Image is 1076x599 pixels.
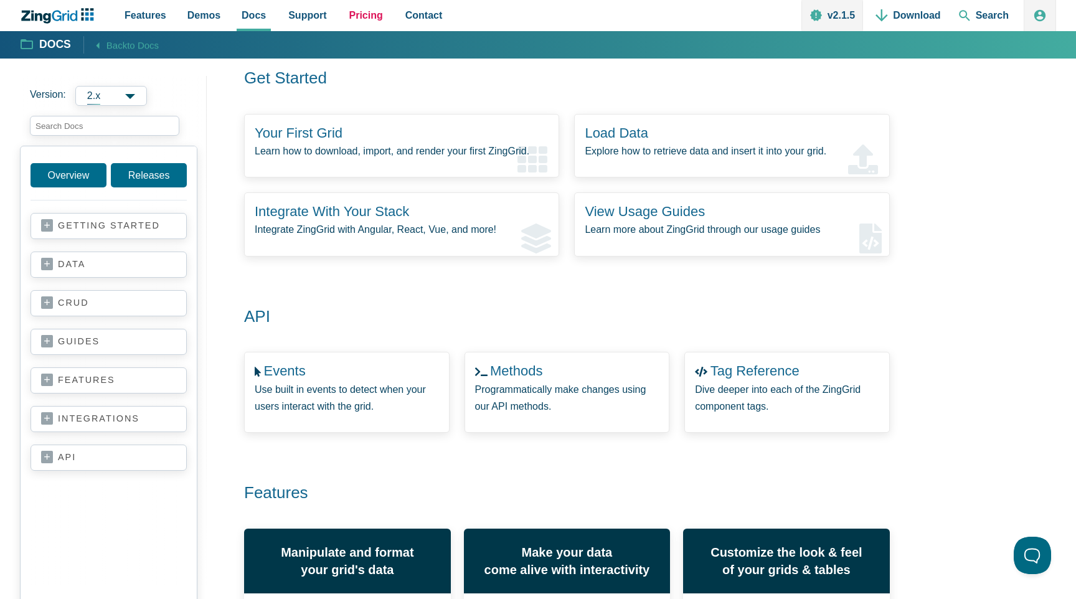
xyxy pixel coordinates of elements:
p: Learn how to download, import, and render your first ZingGrid. [255,143,549,159]
span: Docs [242,7,266,24]
a: integrations [41,413,176,425]
a: Backto Docs [83,36,159,53]
strong: Docs [39,39,71,50]
a: Releases [111,163,187,187]
input: search input [30,116,179,136]
a: Load Data [585,125,648,141]
span: Version: [30,86,66,106]
a: View Usage Guides [585,204,705,219]
iframe: Help Scout Beacon - Open [1014,537,1051,574]
p: Use built in events to detect when your users interact with the grid. [255,381,439,415]
h3: Customize the look & feel of your grids & tables [696,544,877,578]
span: Contact [405,7,443,24]
p: Learn more about ZingGrid through our usage guides [585,221,879,238]
p: Integrate ZingGrid with Angular, React, Vue, and more! [255,221,549,238]
a: ZingChart Logo. Click to return to the homepage [20,8,100,24]
a: api [41,451,176,464]
a: Integrate With Your Stack [255,204,409,219]
p: Programmatically make changes using our API methods. [475,381,659,415]
h3: Manipulate and format your grid's data [257,544,438,578]
p: Dive deeper into each of the ZingGrid component tags. [695,381,879,415]
span: Features [125,7,166,24]
a: Docs [21,37,71,52]
span: Pricing [349,7,383,24]
label: Versions [30,86,197,106]
span: Demos [187,7,220,24]
h2: Get Started [229,68,875,89]
h3: Make your data come alive with interactivity [476,544,658,578]
a: Events [263,363,305,379]
h2: Features [229,483,875,504]
a: data [41,258,176,271]
span: Back [106,37,159,53]
p: Explore how to retrieve data and insert it into your grid. [585,143,879,159]
a: Tag Reference [710,363,800,379]
span: Support [288,7,326,24]
a: Methods [490,363,542,379]
h2: API [229,306,875,328]
span: to Docs [127,40,159,50]
a: Overview [31,163,106,187]
a: Your First Grid [255,125,342,141]
a: getting started [41,220,176,232]
a: crud [41,297,176,309]
a: features [41,374,176,387]
a: guides [41,336,176,348]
